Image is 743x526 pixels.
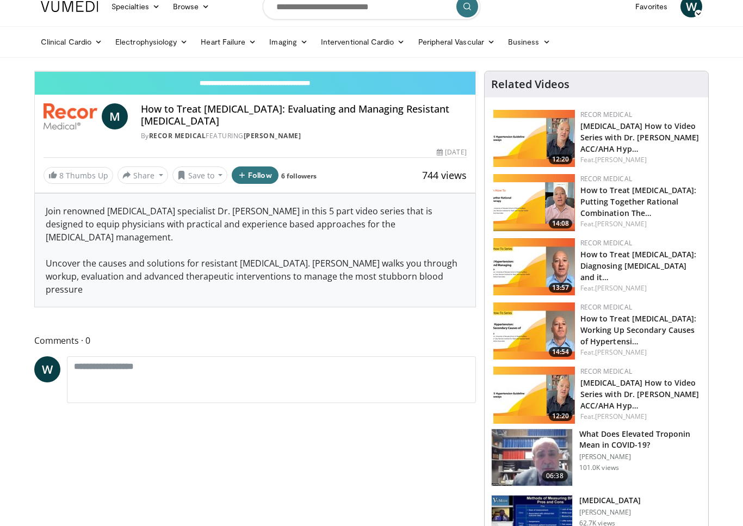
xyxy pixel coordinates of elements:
span: 12:20 [549,154,572,164]
img: ca39d7e0-2dda-4450-bd68-fdac3081aed3.150x105_q85_crop-smart_upscale.jpg [493,367,575,424]
a: Heart Failure [194,31,263,53]
a: Peripheral Vascular [412,31,501,53]
a: Interventional Cardio [314,31,412,53]
img: aa0c1c4c-505f-4390-be68-90f38cd57539.png.150x105_q85_crop-smart_upscale.png [493,174,575,231]
a: [PERSON_NAME] [595,219,647,228]
span: 744 views [422,169,467,182]
img: 5ca00d86-64b6-43d7-b219-4fe40f4d8433.jpg.150x105_q85_crop-smart_upscale.jpg [493,302,575,360]
a: Recor Medical [580,238,632,247]
a: 6 followers [281,171,317,181]
a: [PERSON_NAME] [595,412,647,421]
div: Feat. [580,155,699,165]
a: 12:20 [493,110,575,167]
a: [MEDICAL_DATA] How to Video Series with Dr. [PERSON_NAME] ACC/AHA Hyp… [580,121,699,154]
a: 14:54 [493,302,575,360]
a: [MEDICAL_DATA] How to Video Series with Dr. [PERSON_NAME] ACC/AHA Hyp… [580,378,699,411]
h3: What Does Elevated Troponin Mean in COVID-19? [579,429,702,450]
a: 14:08 [493,174,575,231]
div: Feat. [580,412,699,422]
a: [PERSON_NAME] [244,131,301,140]
a: Recor Medical [580,110,632,119]
a: How to Treat [MEDICAL_DATA]: Working Up Secondary Causes of Hypertensi… [580,313,697,346]
a: [PERSON_NAME] [595,155,647,164]
button: Follow [232,166,278,184]
video-js: Video Player [35,71,475,72]
a: [PERSON_NAME] [595,283,647,293]
img: 98daf78a-1d22-4ebe-927e-10afe95ffd94.150x105_q85_crop-smart_upscale.jpg [492,429,572,486]
p: 101.0K views [579,463,619,472]
a: How to Treat [MEDICAL_DATA]: Putting Together Rational Combination The… [580,185,697,218]
span: Comments 0 [34,333,476,348]
h3: [MEDICAL_DATA] [579,495,641,506]
a: Recor Medical [580,302,632,312]
img: 6e35119b-2341-4763-b4bf-2ef279db8784.jpg.150x105_q85_crop-smart_upscale.jpg [493,238,575,295]
a: How to Treat [MEDICAL_DATA]: Diagnosing [MEDICAL_DATA] and it… [580,249,697,282]
h4: How to Treat [MEDICAL_DATA]: Evaluating and Managing Resistant [MEDICAL_DATA] [141,103,467,127]
a: Electrophysiology [109,31,194,53]
h4: Related Videos [491,78,569,91]
a: Business [501,31,557,53]
a: 13:57 [493,238,575,295]
div: By FEATURING [141,131,467,141]
a: M [102,103,128,129]
div: Feat. [580,219,699,229]
span: 12:20 [549,411,572,421]
button: Share [117,166,168,184]
div: [DATE] [437,147,466,157]
span: 14:54 [549,347,572,357]
a: Clinical Cardio [34,31,109,53]
a: 8 Thumbs Up [44,167,113,184]
span: 13:57 [549,283,572,293]
a: Imaging [263,31,314,53]
p: [PERSON_NAME] [579,453,702,461]
a: Recor Medical [149,131,206,140]
img: Recor Medical [44,103,97,129]
img: VuMedi Logo [41,1,98,12]
p: [PERSON_NAME] [579,508,641,517]
div: Join renowned [MEDICAL_DATA] specialist Dr. [PERSON_NAME] in this 5 part video series that is des... [35,194,475,307]
div: Feat. [580,283,699,293]
a: [PERSON_NAME] [595,348,647,357]
span: 06:38 [542,471,568,481]
a: W [34,356,60,382]
span: 14:08 [549,219,572,228]
a: Recor Medical [580,174,632,183]
a: Recor Medical [580,367,632,376]
span: 8 [59,170,64,181]
button: Save to [172,166,228,184]
a: 12:20 [493,367,575,424]
div: Feat. [580,348,699,357]
a: 06:38 What Does Elevated Troponin Mean in COVID-19? [PERSON_NAME] 101.0K views [491,429,702,486]
img: ca39d7e0-2dda-4450-bd68-fdac3081aed3.150x105_q85_crop-smart_upscale.jpg [493,110,575,167]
